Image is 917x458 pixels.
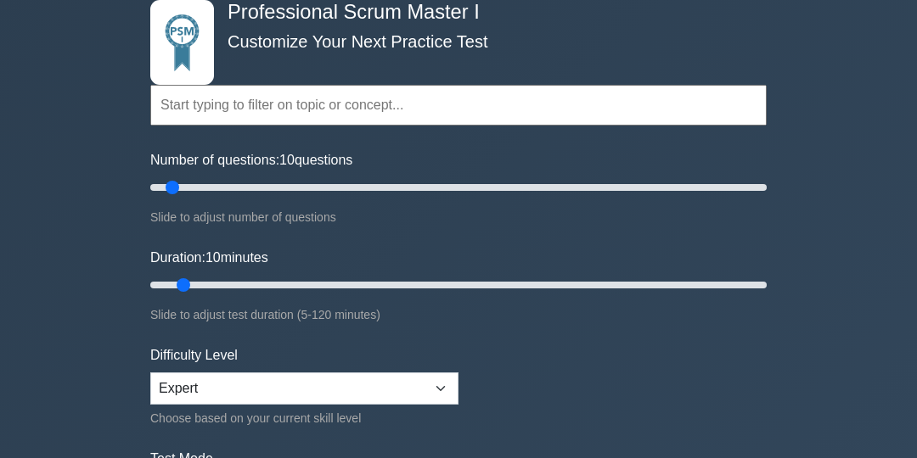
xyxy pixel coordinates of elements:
[150,150,352,170] label: Number of questions: questions
[150,207,767,227] div: Slide to adjust number of questions
[279,153,295,167] span: 10
[150,408,458,428] div: Choose based on your current skill level
[150,304,767,325] div: Slide to adjust test duration (5-120 minutes)
[150,85,767,126] input: Start typing to filter on topic or concept...
[205,250,221,265] span: 10
[150,248,268,268] label: Duration: minutes
[150,345,238,366] label: Difficulty Level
